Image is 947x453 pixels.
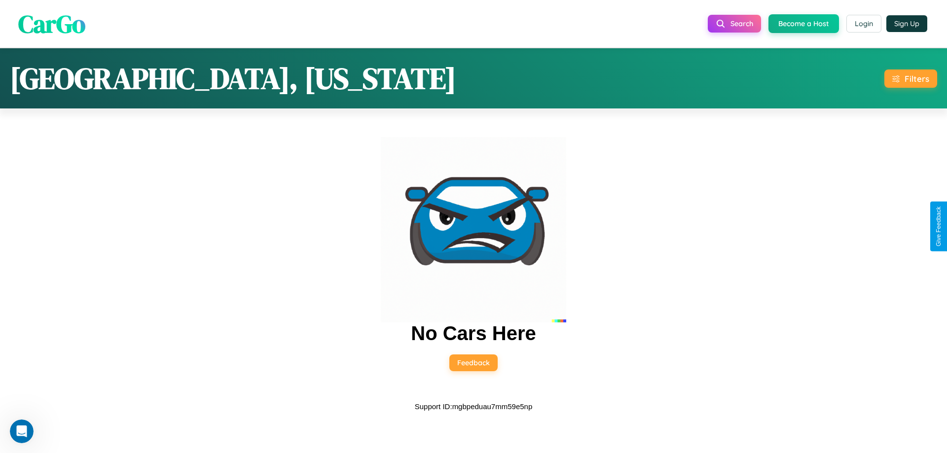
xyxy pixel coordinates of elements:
div: Give Feedback [935,207,942,246]
button: Login [846,15,881,33]
button: Filters [884,70,937,88]
img: car [381,137,566,322]
h1: [GEOGRAPHIC_DATA], [US_STATE] [10,58,456,99]
button: Feedback [449,354,498,371]
div: Filters [905,73,929,84]
button: Become a Host [768,14,839,33]
button: Search [708,15,761,33]
span: CarGo [18,6,85,40]
h2: No Cars Here [411,322,536,345]
p: Support ID: mgbpeduau7mm59e5np [415,400,533,413]
button: Sign Up [886,15,927,32]
iframe: Intercom live chat [10,419,34,443]
span: Search [730,19,753,28]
